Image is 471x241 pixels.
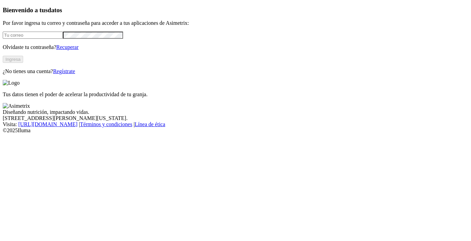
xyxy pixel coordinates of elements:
[135,121,165,127] a: Línea de ética
[3,109,468,115] div: Diseñando nutrición, impactando vidas.
[80,121,132,127] a: Términos y condiciones
[56,44,79,50] a: Recuperar
[48,6,62,14] span: datos
[3,127,468,134] div: © 2025 Iluma
[3,32,63,39] input: Tu correo
[3,80,20,86] img: Logo
[3,121,468,127] div: Visita : | |
[3,20,468,26] p: Por favor ingresa tu correo y contraseña para acceder a tus aplicaciones de Asimetrix:
[18,121,78,127] a: [URL][DOMAIN_NAME]
[3,115,468,121] div: [STREET_ADDRESS][PERSON_NAME][US_STATE].
[3,68,468,74] p: ¿No tienes una cuenta?
[3,44,468,50] p: Olvidaste tu contraseña?
[53,68,75,74] a: Regístrate
[3,103,30,109] img: Asimetrix
[3,91,468,98] p: Tus datos tienen el poder de acelerar la productividad de tu granja.
[3,56,23,63] button: Ingresa
[3,6,468,14] h3: Bienvenido a tus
